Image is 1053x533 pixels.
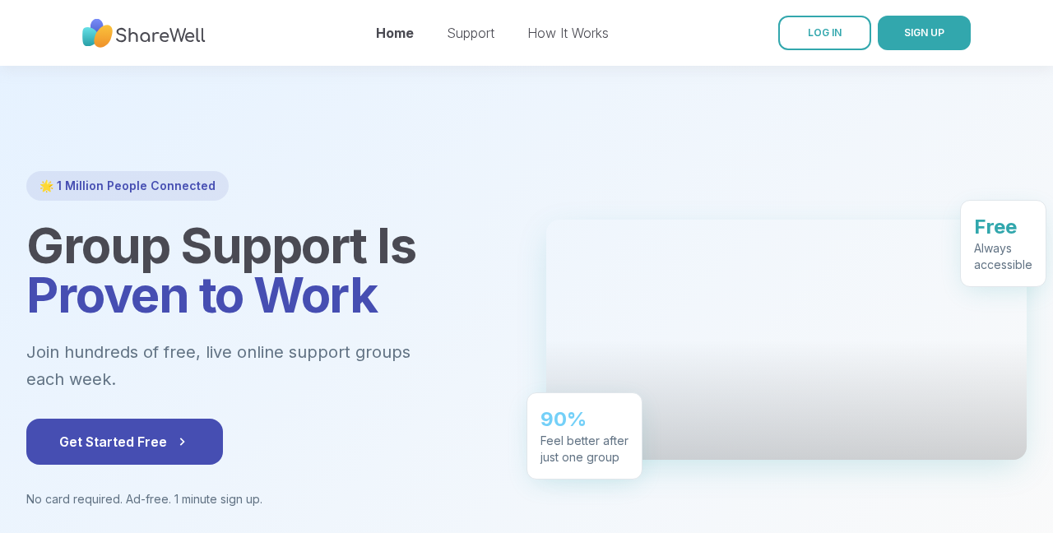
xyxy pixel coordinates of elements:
p: No card required. Ad-free. 1 minute sign up. [26,491,507,508]
span: Proven to Work [26,265,377,324]
span: Get Started Free [59,432,190,452]
img: ShareWell Nav Logo [82,11,206,56]
div: Always accessible [974,239,1032,272]
div: Free [974,213,1032,239]
a: Home [376,25,414,41]
h1: Group Support Is [26,220,507,319]
div: Feel better after just one group [540,432,629,465]
div: 🌟 1 Million People Connected [26,171,229,201]
p: Join hundreds of free, live online support groups each week. [26,339,500,392]
div: 90% [540,406,629,432]
a: Support [447,25,494,41]
span: SIGN UP [904,26,944,39]
button: SIGN UP [878,16,971,50]
a: LOG IN [778,16,871,50]
a: How It Works [527,25,609,41]
button: Get Started Free [26,419,223,465]
span: LOG IN [808,26,842,39]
